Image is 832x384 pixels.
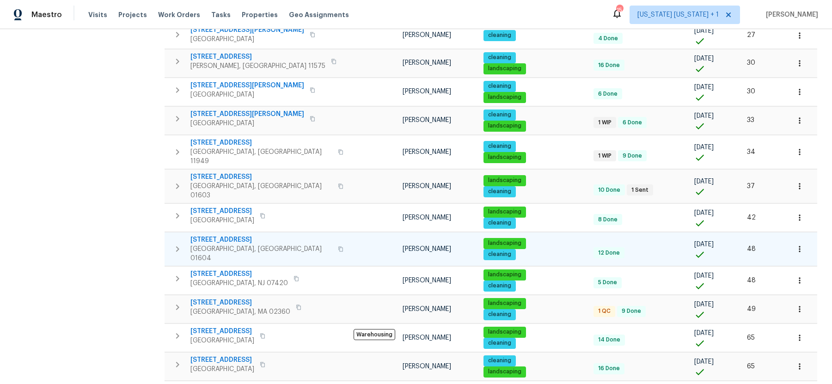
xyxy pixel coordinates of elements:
span: [STREET_ADDRESS] [190,172,332,182]
span: [PERSON_NAME] [403,60,451,66]
span: [STREET_ADDRESS] [190,52,325,61]
span: [STREET_ADDRESS] [190,327,254,336]
span: [PERSON_NAME] [403,277,451,284]
span: [DATE] [694,330,714,336]
span: Visits [88,10,107,19]
span: landscaping [484,271,525,279]
span: [PERSON_NAME] [403,149,451,155]
span: [DATE] [694,84,714,91]
span: [PERSON_NAME] [403,214,451,221]
span: landscaping [484,65,525,73]
span: landscaping [484,122,525,130]
span: 4 Done [594,35,622,43]
span: Tasks [211,12,231,18]
span: cleaning [484,31,515,39]
span: [GEOGRAPHIC_DATA] [190,90,304,99]
span: [PERSON_NAME] [403,117,451,123]
span: cleaning [484,250,515,258]
span: [GEOGRAPHIC_DATA], [GEOGRAPHIC_DATA] 11949 [190,147,332,166]
span: 42 [747,214,756,221]
span: cleaning [484,357,515,365]
span: [DATE] [694,359,714,365]
span: [DATE] [694,301,714,308]
span: [PERSON_NAME] [762,10,818,19]
span: [GEOGRAPHIC_DATA], [GEOGRAPHIC_DATA] 01603 [190,182,332,200]
span: [GEOGRAPHIC_DATA] [190,35,304,44]
span: [PERSON_NAME] [403,88,451,95]
span: [DATE] [694,113,714,119]
span: [STREET_ADDRESS] [190,269,288,279]
span: [STREET_ADDRESS] [190,235,332,244]
span: 6 Done [594,90,621,98]
span: 10 Done [594,186,624,194]
span: Work Orders [158,10,200,19]
span: [PERSON_NAME] [403,183,451,189]
span: 12 Done [594,249,624,257]
span: landscaping [484,299,525,307]
span: 33 [747,117,754,123]
span: [PERSON_NAME] [403,335,451,341]
span: 49 [747,306,756,312]
span: [STREET_ADDRESS] [190,207,254,216]
span: landscaping [484,177,525,184]
span: cleaning [484,54,515,61]
span: [STREET_ADDRESS] [190,355,254,365]
span: [GEOGRAPHIC_DATA] [190,365,254,374]
span: landscaping [484,328,525,336]
span: 9 Done [619,152,646,160]
span: [GEOGRAPHIC_DATA], [GEOGRAPHIC_DATA] 01604 [190,244,332,263]
span: 8 Done [594,216,621,224]
span: 34 [747,149,755,155]
span: 30 [747,88,755,95]
span: landscaping [484,208,525,216]
span: 65 [747,335,755,341]
span: 27 [747,32,755,38]
span: [PERSON_NAME] [403,363,451,370]
span: [GEOGRAPHIC_DATA] [190,216,254,225]
span: Properties [242,10,278,19]
span: [DATE] [694,178,714,185]
span: [STREET_ADDRESS][PERSON_NAME] [190,25,304,35]
span: landscaping [484,93,525,101]
span: 65 [747,363,755,370]
span: [DATE] [694,144,714,151]
span: cleaning [484,111,515,119]
span: landscaping [484,368,525,376]
span: cleaning [484,282,515,290]
span: 16 Done [594,61,624,69]
span: [DATE] [694,273,714,279]
span: [STREET_ADDRESS][PERSON_NAME] [190,110,304,119]
span: [PERSON_NAME], [GEOGRAPHIC_DATA] 11575 [190,61,325,71]
span: 1 Sent [628,186,652,194]
span: [DATE] [694,210,714,216]
span: [DATE] [694,241,714,248]
div: 15 [616,6,623,15]
span: [PERSON_NAME] [403,246,451,252]
span: cleaning [484,311,515,318]
span: 48 [747,277,756,284]
span: cleaning [484,188,515,195]
span: Maestro [31,10,62,19]
span: 5 Done [594,279,621,286]
span: 9 Done [618,307,645,315]
span: 1 WIP [594,119,615,127]
span: 16 Done [594,365,624,372]
span: [STREET_ADDRESS] [190,298,290,307]
span: 37 [747,183,755,189]
span: 1 QC [594,307,614,315]
span: 1 WIP [594,152,615,160]
span: Warehousing [354,329,395,340]
span: Projects [118,10,147,19]
span: [DATE] [694,55,714,62]
span: 6 Done [619,119,646,127]
span: [GEOGRAPHIC_DATA] [190,119,304,128]
span: cleaning [484,82,515,90]
span: [DATE] [694,28,714,34]
span: [PERSON_NAME] [403,306,451,312]
span: 48 [747,246,756,252]
span: cleaning [484,339,515,347]
span: 14 Done [594,336,624,344]
span: 30 [747,60,755,66]
span: [PERSON_NAME] [403,32,451,38]
span: [US_STATE] [US_STATE] + 1 [637,10,719,19]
